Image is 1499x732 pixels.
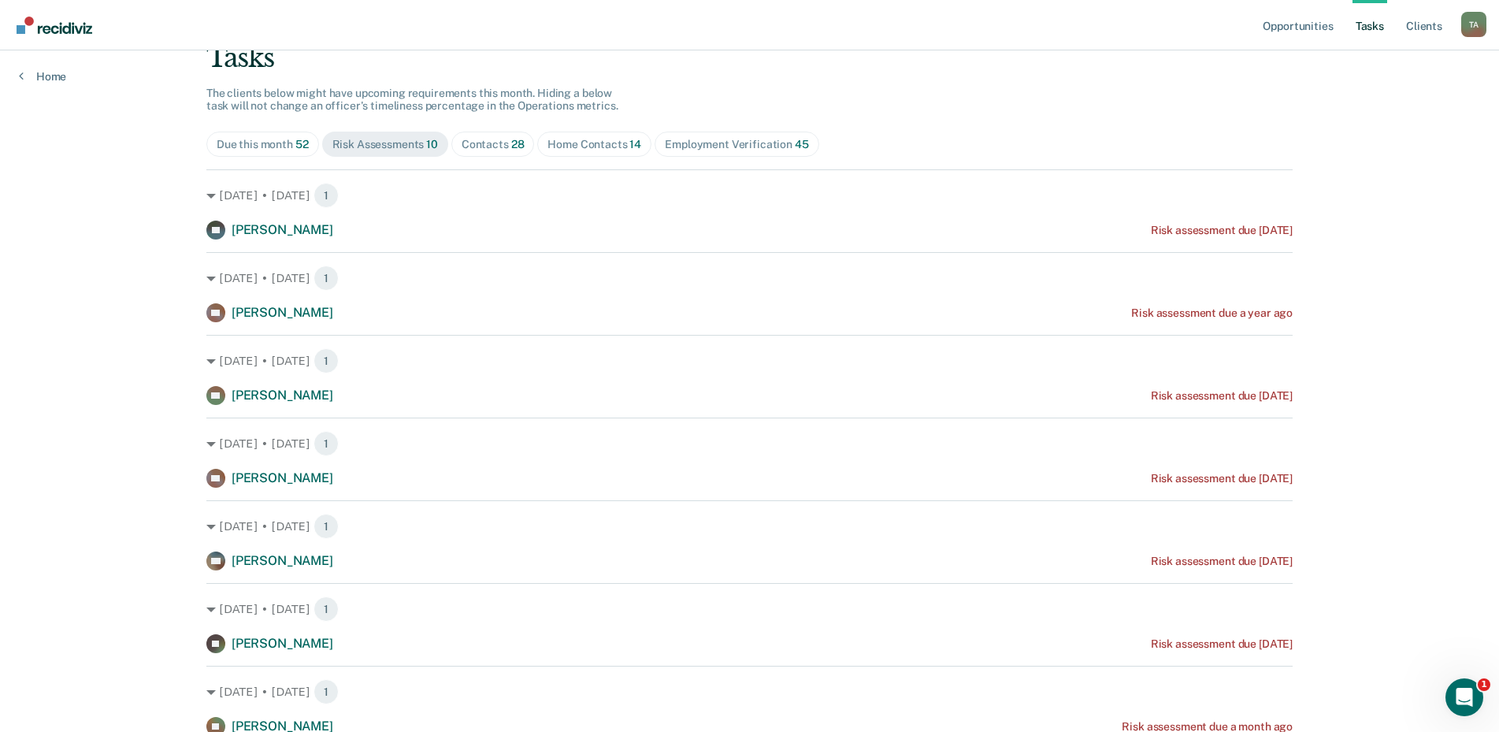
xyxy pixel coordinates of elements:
[314,348,339,373] span: 1
[1461,12,1486,37] div: T A
[232,222,333,237] span: [PERSON_NAME]
[795,138,809,150] span: 45
[332,138,438,151] div: Risk Assessments
[19,69,66,84] a: Home
[232,553,333,568] span: [PERSON_NAME]
[206,183,1293,208] div: [DATE] • [DATE] 1
[295,138,309,150] span: 52
[206,266,1293,291] div: [DATE] • [DATE] 1
[1151,555,1293,568] div: Risk assessment due [DATE]
[206,87,618,113] span: The clients below might have upcoming requirements this month. Hiding a below task will not chang...
[206,596,1293,622] div: [DATE] • [DATE] 1
[314,266,339,291] span: 1
[1151,224,1293,237] div: Risk assessment due [DATE]
[206,348,1293,373] div: [DATE] • [DATE] 1
[206,514,1293,539] div: [DATE] • [DATE] 1
[314,679,339,704] span: 1
[232,636,333,651] span: [PERSON_NAME]
[547,138,641,151] div: Home Contacts
[1445,678,1483,716] iframe: Intercom live chat
[232,470,333,485] span: [PERSON_NAME]
[232,388,333,403] span: [PERSON_NAME]
[314,596,339,622] span: 1
[462,138,525,151] div: Contacts
[314,183,339,208] span: 1
[511,138,525,150] span: 28
[1461,12,1486,37] button: Profile dropdown button
[1151,637,1293,651] div: Risk assessment due [DATE]
[314,431,339,456] span: 1
[1151,389,1293,403] div: Risk assessment due [DATE]
[206,679,1293,704] div: [DATE] • [DATE] 1
[206,42,1293,74] div: Tasks
[232,305,333,320] span: [PERSON_NAME]
[426,138,438,150] span: 10
[314,514,339,539] span: 1
[1151,472,1293,485] div: Risk assessment due [DATE]
[17,17,92,34] img: Recidiviz
[217,138,309,151] div: Due this month
[206,431,1293,456] div: [DATE] • [DATE] 1
[1478,678,1490,691] span: 1
[1131,307,1293,320] div: Risk assessment due a year ago
[629,138,641,150] span: 14
[665,138,808,151] div: Employment Verification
